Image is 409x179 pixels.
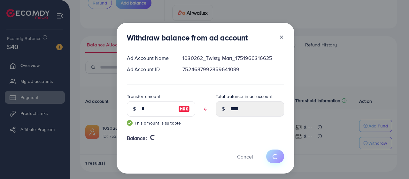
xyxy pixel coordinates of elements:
div: 7524637992359641089 [177,66,289,73]
div: 1030262_Twisty Mart_1751966316625 [177,54,289,62]
h3: Withdraw balance from ad account [127,33,248,42]
small: This amount is suitable [127,120,195,126]
span: Cancel [237,153,253,160]
label: Total balance in ad account [216,93,273,100]
img: guide [127,120,133,126]
iframe: Chat [382,150,404,174]
label: Transfer amount [127,93,160,100]
div: Ad Account ID [122,66,178,73]
button: Cancel [229,150,261,163]
img: image [178,105,190,113]
span: Balance: [127,134,147,142]
div: Ad Account Name [122,54,178,62]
